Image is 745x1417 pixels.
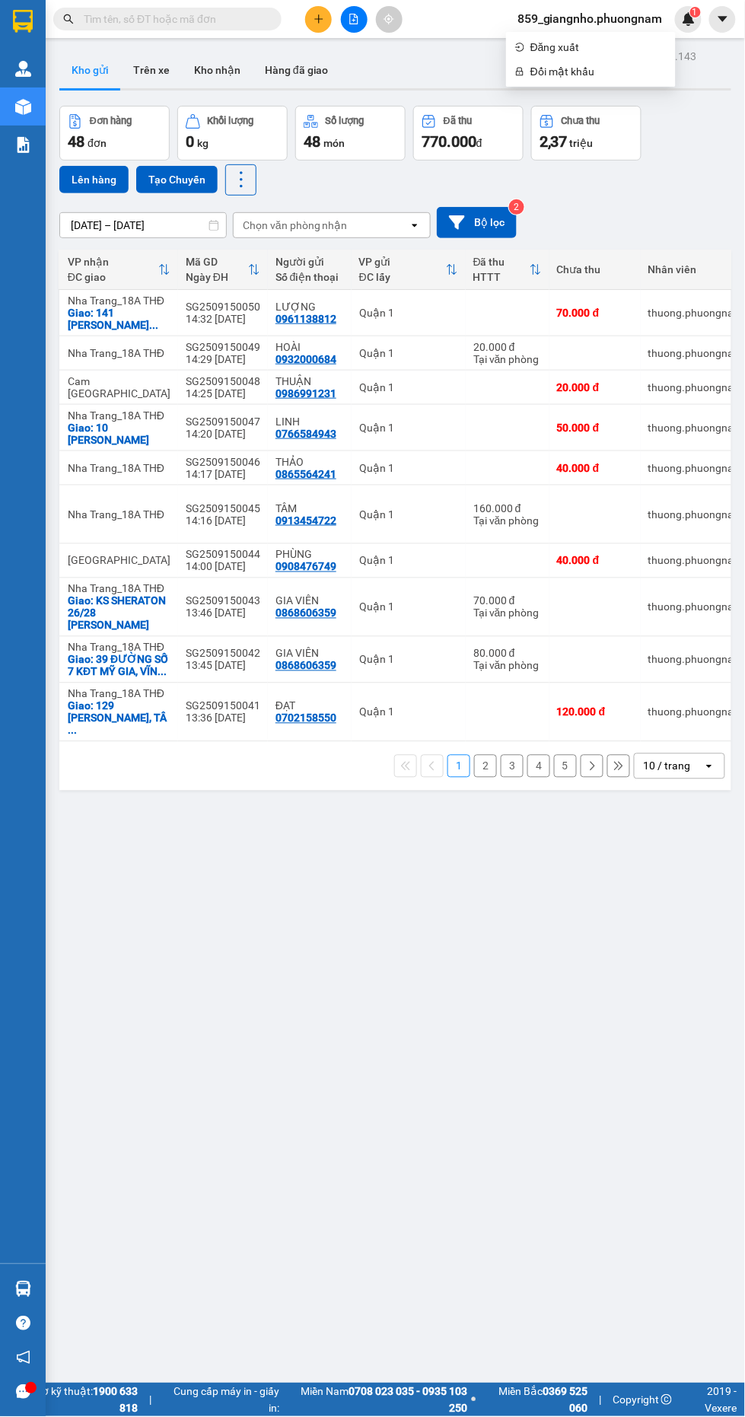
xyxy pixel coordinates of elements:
[186,301,260,313] div: SG2509150050
[275,561,336,573] div: 0908476749
[68,555,170,567] div: [GEOGRAPHIC_DATA]
[515,43,524,52] span: login
[186,595,260,607] div: SG2509150043
[473,353,542,365] div: Tại văn phòng
[15,137,31,153] img: solution-icon
[275,301,344,313] div: LƯỢNG
[466,250,549,290] th: Toggle SortBy
[186,561,260,573] div: 14:00 [DATE]
[557,555,633,567] div: 40.000 đ
[447,755,470,778] button: 1
[359,381,458,393] div: Quận 1
[275,700,344,712] div: ĐẠT
[186,456,260,468] div: SG2509150046
[648,462,743,474] div: thuong.phuongnam
[515,67,524,76] span: lock
[557,422,633,434] div: 50.000 đ
[413,106,524,161] button: Đã thu770.000đ
[359,601,458,613] div: Quận 1
[473,595,542,607] div: 70.000 đ
[692,7,698,18] span: 1
[68,132,84,151] span: 48
[530,63,667,80] span: Đổi mật khẩu
[543,1386,587,1415] strong: 0369 525 060
[186,549,260,561] div: SG2509150044
[275,456,344,468] div: THẢO
[709,6,736,33] button: caret-down
[661,1395,672,1406] span: copyright
[384,14,394,24] span: aim
[359,307,458,319] div: Quận 1
[275,468,336,480] div: 0865564241
[275,549,344,561] div: PHÙNG
[557,263,633,275] div: Chưa thu
[648,307,743,319] div: thuong.phuongnam
[304,132,320,151] span: 48
[690,7,701,18] sup: 1
[15,99,31,115] img: warehouse-icon
[68,508,170,521] div: Nha Trang_18A THĐ
[349,1386,468,1415] strong: 0708 023 035 - 0935 103 250
[305,6,332,33] button: plus
[186,502,260,514] div: SG2509150045
[444,116,472,126] div: Đã thu
[186,468,260,480] div: 14:17 [DATE]
[68,642,170,654] div: Nha Trang_18A THĐ
[182,52,253,88] button: Kho nhận
[473,271,530,283] div: HTTT
[703,760,715,772] svg: open
[531,106,642,161] button: Chưa thu2,37 triệu
[275,313,336,325] div: 0961138812
[716,12,730,26] span: caret-down
[557,462,633,474] div: 40.000 đ
[359,508,458,521] div: Quận 1
[186,660,260,672] div: 13:45 [DATE]
[253,52,341,88] button: Hàng đã giao
[648,706,743,718] div: thuong.phuongnam
[359,347,458,359] div: Quận 1
[326,116,365,126] div: Số lượng
[648,555,743,567] div: thuong.phuongnam
[275,502,344,514] div: TÂM
[352,250,466,290] th: Toggle SortBy
[59,166,129,193] button: Lên hàng
[275,416,344,428] div: LINH
[648,601,743,613] div: thuong.phuongnam
[68,375,170,400] div: Cam [GEOGRAPHIC_DATA]
[60,250,178,290] th: Toggle SortBy
[275,660,336,672] div: 0868606359
[121,52,182,88] button: Trên xe
[376,6,403,33] button: aim
[186,353,260,365] div: 14:29 [DATE]
[359,271,446,283] div: ĐC lấy
[275,256,344,268] div: Người gửi
[186,341,260,353] div: SG2509150049
[359,555,458,567] div: Quận 1
[16,1351,30,1365] span: notification
[186,132,194,151] span: 0
[570,137,594,149] span: triệu
[562,116,600,126] div: Chưa thu
[275,712,336,724] div: 0702158550
[243,218,348,233] div: Chọn văn phòng nhận
[59,52,121,88] button: Kho gửi
[275,595,344,607] div: GIA VIÊN
[177,106,288,161] button: Khối lượng0kg
[68,700,170,737] div: Giao: 129 HUỲNH THÚC KHÁNG, TÂN LẬP
[359,256,446,268] div: VP gửi
[275,387,336,400] div: 0986991231
[186,428,260,440] div: 14:20 [DATE]
[63,14,74,24] span: search
[644,759,691,774] div: 10 / trang
[186,271,248,283] div: Ngày ĐH
[68,307,170,331] div: Giao: 141 NGUYỄN THỊ MINH KHAI TÂN LẬP
[16,1385,30,1399] span: message
[359,422,458,434] div: Quận 1
[476,137,482,149] span: đ
[284,1384,468,1417] span: Miền Nam
[323,137,345,149] span: món
[648,422,743,434] div: thuong.phuongnam
[68,688,170,700] div: Nha Trang_18A THĐ
[527,755,550,778] button: 4
[359,462,458,474] div: Quận 1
